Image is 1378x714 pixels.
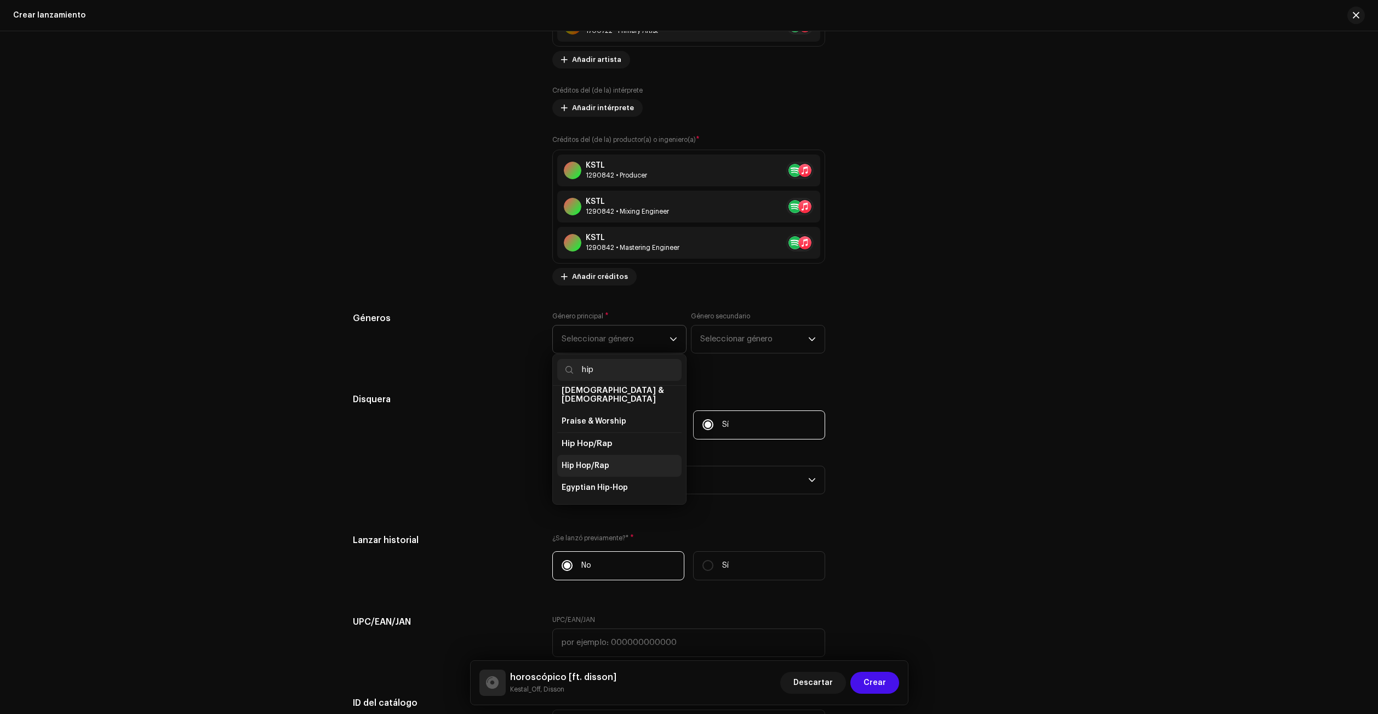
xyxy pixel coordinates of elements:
span: Seleccionar género [700,325,808,353]
input: por ejemplo: 000000000000 [552,629,825,657]
h5: Géneros [353,312,535,325]
span: Añadir artista [572,49,621,71]
div: dropdown trigger [670,325,677,353]
p: Sí [722,560,729,572]
span: Añadir créditos [572,266,628,288]
span: [DEMOGRAPHIC_DATA] & [DEMOGRAPHIC_DATA] [562,386,664,403]
small: horoscópico [ft. disson] [510,684,616,695]
button: Añadir créditos [552,268,637,285]
p: No [581,560,591,572]
div: KSTL [586,161,647,170]
div: Producer [586,171,647,180]
span: Egyptian Hip-Hop [562,482,628,493]
button: Descartar [780,672,846,694]
h5: Lanzar historial [353,534,535,547]
li: Hip Hop/Rap [557,455,682,477]
label: UPC/EAN/JAN [552,615,595,624]
span: Praise & Worship [562,416,626,427]
div: KSTL [586,197,669,206]
small: Créditos del (de la) productor(a) o ingeniero(a) [552,136,696,143]
div: Mastering Engineer [586,243,679,252]
h5: UPC/EAN/JAN [353,615,535,629]
span: Añadir intérprete [572,97,634,119]
li: Praise & Worship [557,410,682,432]
div: Mixing Engineer [586,207,669,216]
label: ¿En una disquera? [552,393,825,402]
label: Género secundario [691,312,750,321]
div: dropdown trigger [808,466,816,494]
button: Añadir intérprete [552,99,643,117]
p: Sí [722,419,729,431]
h5: ID del catálogo [353,696,535,710]
li: Hip-Hop [557,499,682,521]
span: Hip Hop/Rap [562,460,609,471]
h5: Disquera [353,393,535,406]
div: dropdown trigger [808,325,816,353]
label: ¿Se lanzó previamente?* [552,534,825,542]
span: Hip Hop/Rap [562,439,612,448]
span: Crear [864,672,886,694]
div: KSTL [586,233,679,242]
label: Género principal [552,312,609,321]
h5: horoscópico [ft. disson] [510,671,616,684]
li: Egyptian Hip-Hop [557,477,682,499]
label: Créditos del (de la) intérprete [552,86,643,95]
span: Descartar [793,672,833,694]
span: Seleccionar género [562,325,670,353]
button: Añadir artista [552,51,630,68]
button: Crear [850,672,899,694]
